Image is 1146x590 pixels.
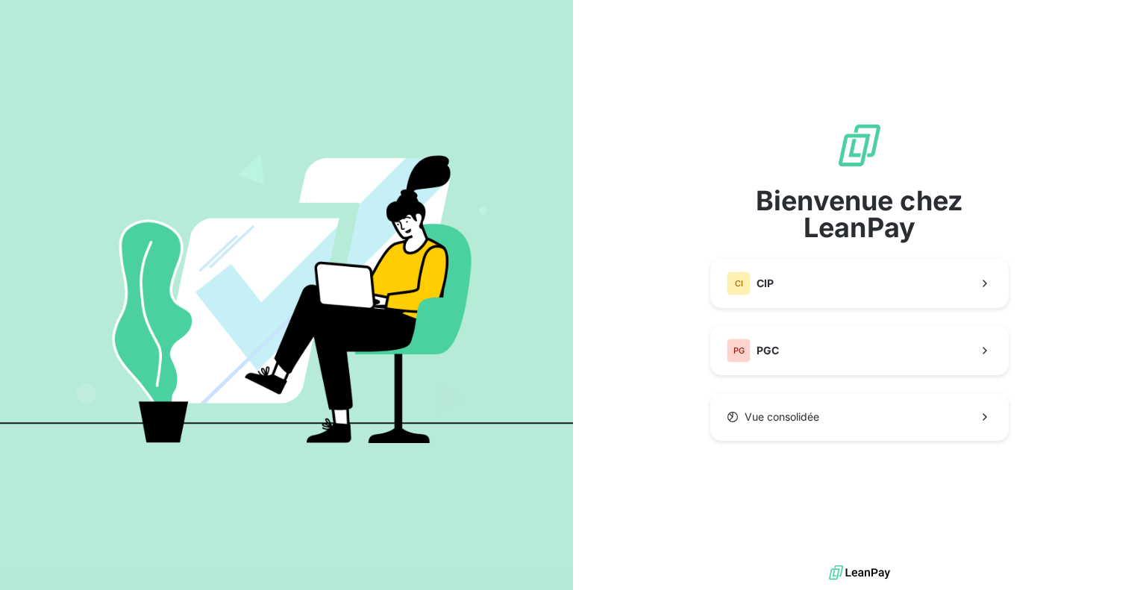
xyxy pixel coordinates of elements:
[710,187,1009,241] span: Bienvenue chez LeanPay
[710,259,1009,308] button: CICIP
[727,272,751,295] div: CI
[836,122,883,169] img: logo sigle
[745,409,819,424] span: Vue consolidée
[757,276,774,291] span: CIP
[710,326,1009,375] button: PGPGC
[829,562,890,584] img: logo
[727,339,751,363] div: PG
[710,393,1009,441] button: Vue consolidée
[757,343,779,358] span: PGC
